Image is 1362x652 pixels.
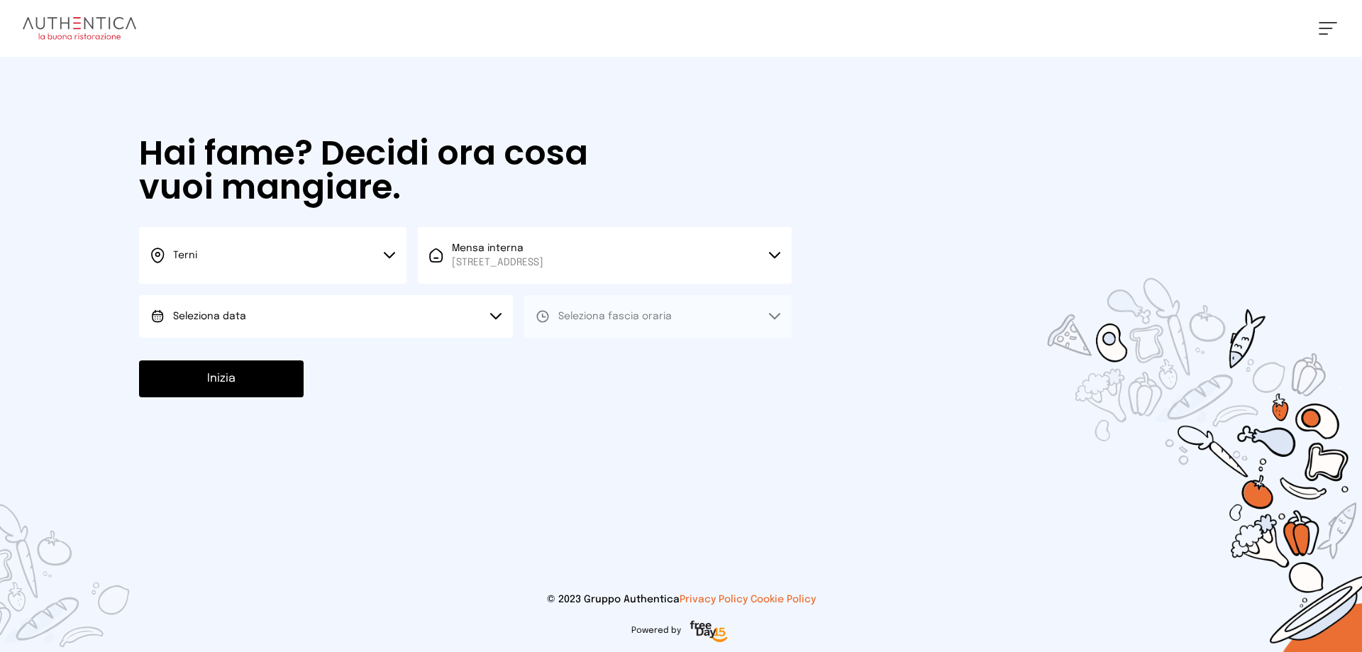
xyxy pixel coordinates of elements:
a: Privacy Policy [680,595,748,604]
a: Cookie Policy [751,595,816,604]
span: Powered by [631,625,681,636]
button: Mensa interna[STREET_ADDRESS] [418,227,792,284]
span: Terni [173,250,197,260]
button: Seleziona data [139,295,513,338]
img: logo.8f33a47.png [23,17,136,40]
span: Mensa interna [452,241,543,270]
img: logo-freeday.3e08031.png [687,618,731,646]
button: Terni [139,227,406,284]
span: Seleziona fascia oraria [558,311,672,321]
button: Seleziona fascia oraria [524,295,792,338]
span: Seleziona data [173,311,246,321]
p: © 2023 Gruppo Authentica [23,592,1339,607]
span: [STREET_ADDRESS] [452,255,543,270]
button: Inizia [139,360,304,397]
img: sticker-selezione-mensa.70a28f7.png [965,197,1362,652]
h1: Hai fame? Decidi ora cosa vuoi mangiare. [139,136,629,204]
